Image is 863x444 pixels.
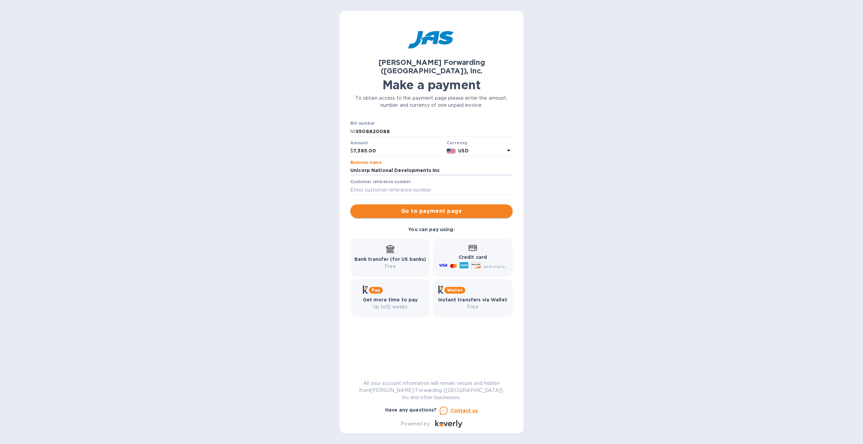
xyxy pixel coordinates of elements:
span: Go to payment page [356,207,507,215]
label: Amount [350,141,368,145]
label: Business name [350,161,381,165]
p: All your account information will remain secure and hidden from [PERSON_NAME] Forwarding ([GEOGRA... [350,380,513,401]
b: [PERSON_NAME] Forwarding ([GEOGRAPHIC_DATA]), Inc. [378,58,485,75]
input: 0.00 [353,146,444,156]
b: Credit card [459,254,487,260]
input: Enter bill number [356,126,513,137]
p: $ [350,147,353,154]
img: USD [447,149,456,153]
p: Powered by [401,420,429,427]
b: Currency [447,140,468,145]
p: Free [438,303,507,311]
label: Bill number [350,122,375,126]
b: You can pay using: [408,227,454,232]
input: Enter business name [350,166,513,176]
b: Pay [372,288,380,293]
input: Enter customer reference number [350,185,513,195]
b: Instant transfers via Wallet [438,297,507,302]
b: Bank transfer (for US banks) [354,256,426,262]
b: USD [458,148,468,153]
b: Have any questions? [385,407,437,413]
label: Customer reference number [350,180,411,184]
button: Go to payment page [350,204,513,218]
h1: Make a payment [350,78,513,92]
u: Contact us [450,408,478,413]
b: Get more time to pay [363,297,418,302]
p: Up to 12 weeks [363,303,418,311]
p: To obtain access to the payment page please enter the amount, number and currency of one unpaid i... [350,95,513,109]
b: Wallet [447,288,463,293]
p: № [350,128,356,135]
span: and more... [484,264,508,269]
p: Free [354,263,426,270]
